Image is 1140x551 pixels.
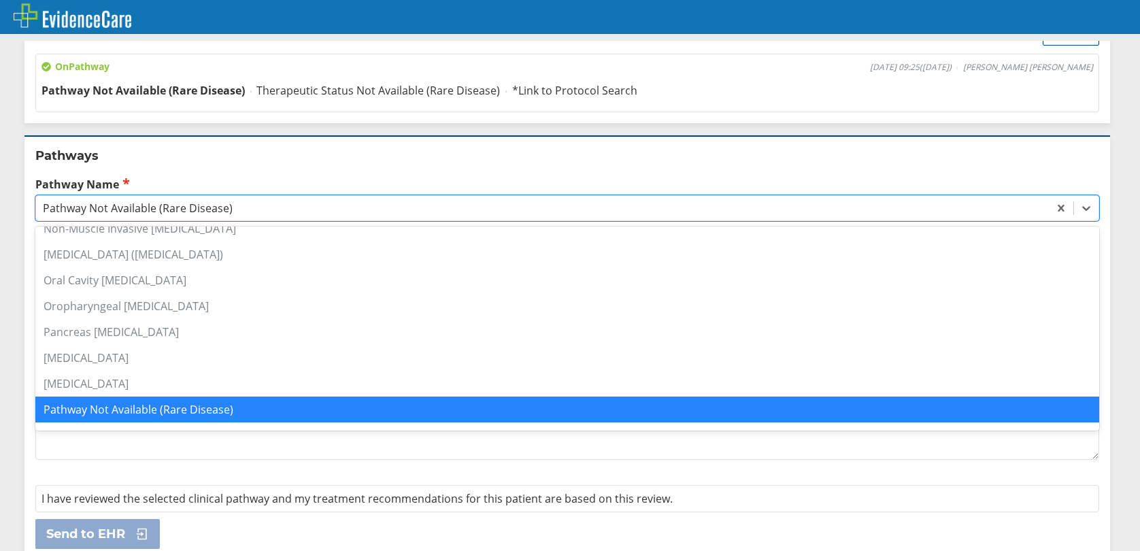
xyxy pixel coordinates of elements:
[41,491,673,506] span: I have reviewed the selected clinical pathway and my treatment recommendations for this patient a...
[35,319,1099,345] div: Pancreas [MEDICAL_DATA]
[35,241,1099,267] div: [MEDICAL_DATA] ([MEDICAL_DATA])
[35,397,1099,422] div: Pathway Not Available (Rare Disease)
[35,371,1099,397] div: [MEDICAL_DATA]
[35,519,160,549] button: Send to EHR
[35,267,1099,293] div: Oral Cavity [MEDICAL_DATA]
[35,148,1099,164] h2: Pathways
[512,83,637,98] span: *Link to Protocol Search
[35,176,1099,192] label: Pathway Name
[41,60,110,73] span: On Pathway
[35,216,1099,241] div: Non-Muscle Invasive [MEDICAL_DATA]
[35,293,1099,319] div: Oropharyngeal [MEDICAL_DATA]
[870,62,952,73] span: [DATE] 09:25 ( [DATE] )
[41,83,245,98] span: Pathway Not Available (Rare Disease)
[35,422,1099,448] div: [MEDICAL_DATA] [MEDICAL_DATA]
[46,526,125,542] span: Send to EHR
[256,83,500,98] span: Therapeutic Status Not Available (Rare Disease)
[43,201,233,216] div: Pathway Not Available (Rare Disease)
[963,62,1093,73] span: [PERSON_NAME] [PERSON_NAME]
[14,3,131,28] img: EvidenceCare
[35,345,1099,371] div: [MEDICAL_DATA]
